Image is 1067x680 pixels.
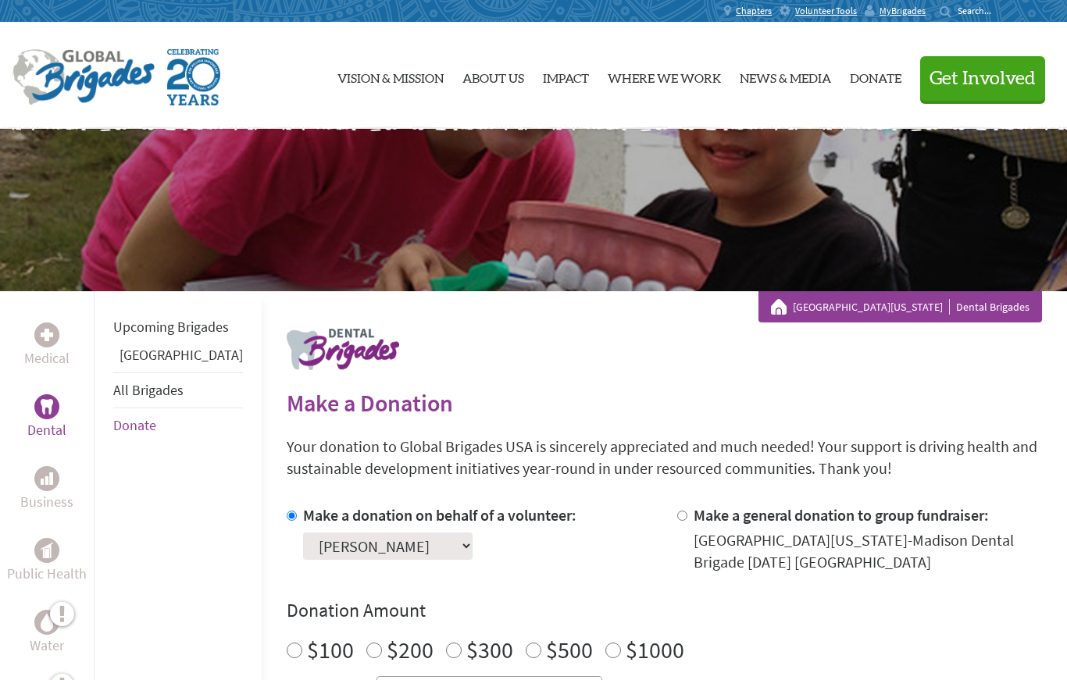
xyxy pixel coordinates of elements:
[113,416,156,434] a: Donate
[287,329,399,370] img: logo-dental.png
[694,529,1043,573] div: [GEOGRAPHIC_DATA][US_STATE]-Madison Dental Brigade [DATE] [GEOGRAPHIC_DATA]
[546,635,593,664] label: $500
[24,322,70,369] a: MedicalMedical
[740,35,831,116] a: News & Media
[793,299,950,315] a: [GEOGRAPHIC_DATA][US_STATE]
[120,346,243,364] a: [GEOGRAPHIC_DATA]
[303,505,576,525] label: Make a donation on behalf of a volunteer:
[27,394,66,441] a: DentalDental
[462,35,524,116] a: About Us
[387,635,434,664] label: $200
[167,49,220,105] img: Global Brigades Celebrating 20 Years
[113,344,243,372] li: Guatemala
[34,538,59,563] div: Public Health
[850,35,901,116] a: Donate
[113,318,229,336] a: Upcoming Brigades
[795,5,857,17] span: Volunteer Tools
[287,598,1042,623] h4: Donation Amount
[24,347,70,369] p: Medical
[113,408,243,443] li: Donate
[880,5,926,17] span: MyBrigades
[958,5,1002,16] input: Search...
[694,505,989,525] label: Make a general donation to group fundraiser:
[287,436,1042,479] p: Your donation to Global Brigades USA is sincerely appreciated and much needed! Your support is dr...
[34,466,59,491] div: Business
[27,419,66,441] p: Dental
[41,543,53,558] img: Public Health
[30,635,64,657] p: Water
[930,69,1036,88] span: Get Involved
[41,613,53,631] img: Water
[30,610,64,657] a: WaterWater
[307,635,354,664] label: $100
[920,56,1045,101] button: Get Involved
[41,329,53,341] img: Medical
[41,472,53,485] img: Business
[34,394,59,419] div: Dental
[466,635,513,664] label: $300
[7,563,87,585] p: Public Health
[113,310,243,344] li: Upcoming Brigades
[7,538,87,585] a: Public HealthPublic Health
[34,322,59,347] div: Medical
[12,49,155,105] img: Global Brigades Logo
[337,35,444,116] a: Vision & Mission
[543,35,589,116] a: Impact
[20,466,73,513] a: BusinessBusiness
[20,491,73,513] p: Business
[626,635,684,664] label: $1000
[34,610,59,635] div: Water
[771,299,1030,315] div: Dental Brigades
[287,389,1042,417] h2: Make a Donation
[608,35,721,116] a: Where We Work
[113,381,184,399] a: All Brigades
[41,399,53,414] img: Dental
[113,372,243,408] li: All Brigades
[736,5,772,17] span: Chapters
